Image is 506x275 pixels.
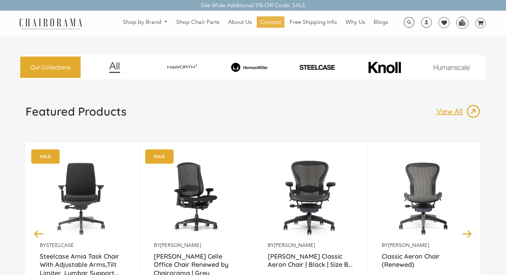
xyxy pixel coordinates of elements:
a: About Us [224,16,255,28]
span: Shop Chair Parts [176,18,219,26]
span: Contact [260,18,281,26]
a: [PERSON_NAME] Classic Aeron Chair | Black | Size B... [268,252,353,270]
a: Shop Chair Parts [173,16,223,28]
img: PHOTO-2024-07-09-00-53-10-removebg-preview.png [284,64,350,71]
a: Why Us [342,16,369,28]
img: image_11.png [419,64,485,70]
span: About Us [228,18,252,26]
img: image_8_173eb7e0-7579-41b4-bc8e-4ba0b8ba93e8.png [217,63,282,72]
p: by [40,242,125,249]
img: Herman Miller Celle Office Chair Renewed by Chairorama | Grey - chairorama [154,153,239,242]
img: image_12.png [95,62,134,73]
img: Classic Aeron Chair (Renewed) - chairorama [382,153,467,242]
text: SALE [154,154,165,159]
a: [PERSON_NAME] [274,242,315,248]
a: View All [436,104,480,118]
a: Shop by Brand [119,17,171,28]
span: Free Shipping Info [289,18,337,26]
a: Amia Chair by chairorama.com Renewed Amia Chair chairorama.com [40,153,125,242]
span: Why Us [346,18,365,26]
img: chairorama [15,17,86,30]
a: Herman Miller Celle Office Chair Renewed by Chairorama | Grey - chairorama Herman Miller Celle Of... [154,153,239,242]
img: WhatsApp_Image_2024-07-12_at_16.23.01.webp [457,17,468,28]
img: image_13.png [466,104,480,118]
a: Classic Aeron Chair (Renewed) [382,252,467,270]
nav: DesktopNavigation [116,16,395,30]
img: Herman Miller Classic Aeron Chair | Black | Size B (Renewed) - chairorama [268,153,353,242]
span: Blogs [374,18,388,26]
a: Free Shipping Info [286,16,341,28]
a: [PERSON_NAME] [160,242,201,248]
img: image_10_1.png [352,61,417,74]
a: Steelcase Amia Task Chair With Adjustable Arms,Tilt Limiter, Lumbar Support... [40,252,125,270]
a: Classic Aeron Chair (Renewed) - chairorama Classic Aeron Chair (Renewed) - chairorama [382,153,467,242]
a: [PERSON_NAME] [388,242,429,248]
p: by [268,242,353,249]
p: by [154,242,239,249]
a: Featured Products [26,104,126,124]
img: Amia Chair by chairorama.com [40,153,125,242]
img: image_7_14f0750b-d084-457f-979a-a1ab9f6582c4.png [149,61,215,74]
a: Our Collections [20,57,81,78]
button: Next [461,227,473,240]
a: Herman Miller Classic Aeron Chair | Black | Size B (Renewed) - chairorama Herman Miller Classic A... [268,153,353,242]
text: SALE [40,154,51,159]
a: Steelcase [46,242,74,248]
a: Contact [257,16,284,28]
a: Blogs [370,16,392,28]
a: [PERSON_NAME] Celle Office Chair Renewed by Chairorama | Grey [154,252,239,270]
h1: Featured Products [26,104,126,118]
p: View All [436,107,466,116]
p: by [382,242,467,249]
button: Previous [33,227,45,240]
